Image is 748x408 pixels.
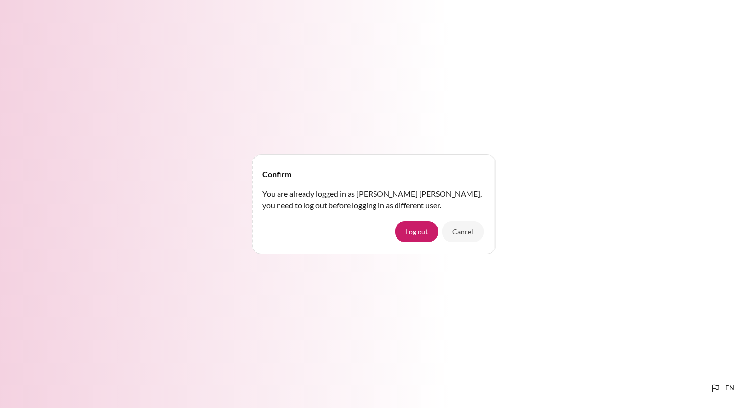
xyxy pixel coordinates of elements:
h4: Confirm [262,168,291,180]
button: Languages [706,379,738,398]
p: You are already logged in as [PERSON_NAME] [PERSON_NAME], you need to log out before logging in a... [262,188,486,211]
button: Cancel [442,221,484,242]
button: Log out [395,221,438,242]
span: en [725,384,734,393]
